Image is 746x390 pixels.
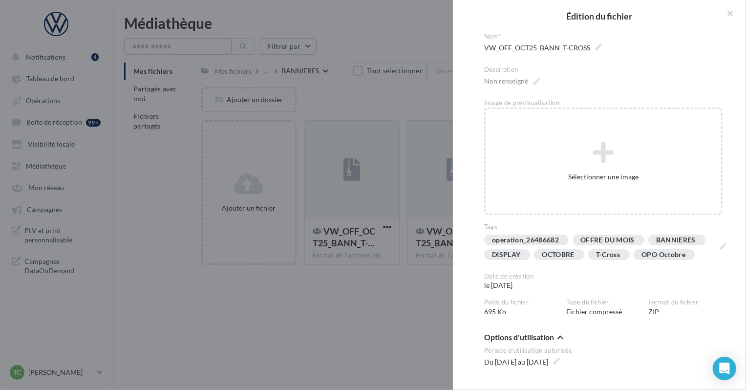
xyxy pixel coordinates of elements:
[484,74,540,88] span: Non renseigné
[484,41,602,55] span: VW_OFF_OCT25_BANN_T-CROSS
[484,272,566,291] div: le [DATE]
[656,237,696,244] div: BANNIERES
[484,355,560,369] span: Du [DATE] au [DATE]
[566,298,648,317] div: Fichier compressé
[648,298,723,307] div: Format du fichier
[492,251,520,259] div: DISPLAY
[484,298,558,307] div: Poids du fichier
[566,298,640,307] div: Type du fichier
[713,357,736,380] div: Open Intercom Messenger
[484,99,723,108] div: Image de prévisualisation
[648,298,730,317] div: ZIP
[596,251,620,259] div: T-Cross
[486,172,721,182] div: Sélectionner une image
[484,298,566,317] div: 695 Ko
[484,333,554,341] span: Options d'utilisation
[641,251,685,259] div: OPO Octobre
[469,12,730,21] h2: Édition du fichier
[542,251,574,259] div: OCTOBRE
[484,332,563,344] button: Options d'utilisation
[484,223,723,232] div: Tags
[580,237,635,244] div: OFFRE DU MOIS
[492,237,559,244] div: operation_26486682
[484,347,723,355] div: Période d’utilisation autorisée
[484,272,558,281] div: Date de création
[484,65,723,74] div: Description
